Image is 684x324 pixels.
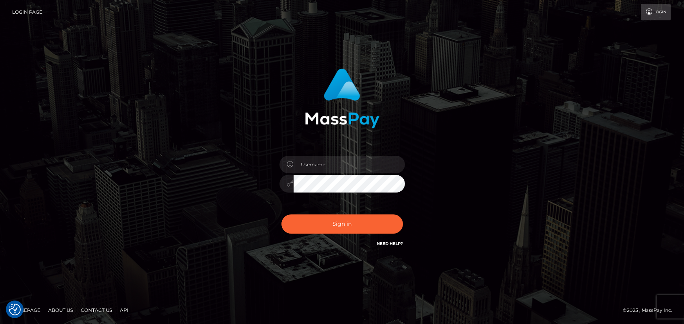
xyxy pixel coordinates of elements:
img: MassPay Login [305,68,379,128]
a: Need Help? [377,241,403,246]
a: Login Page [12,4,42,20]
img: Revisit consent button [9,304,21,315]
a: API [117,304,132,316]
button: Sign in [281,214,403,234]
div: © 2025 , MassPay Inc. [623,306,678,315]
a: About Us [45,304,76,316]
a: Homepage [9,304,44,316]
input: Username... [294,156,405,173]
a: Login [641,4,671,20]
button: Consent Preferences [9,304,21,315]
a: Contact Us [78,304,115,316]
